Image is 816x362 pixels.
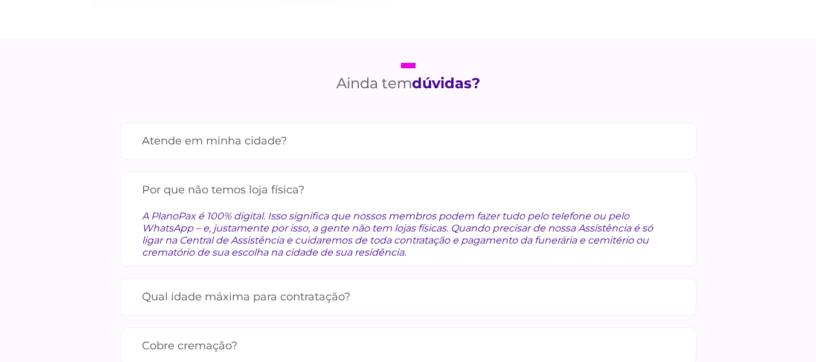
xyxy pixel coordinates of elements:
[412,74,480,92] strong: dúvidas?
[142,201,675,259] div: A PlanoPax é 100% digital. Isso significa que nossos membros podem fazer tudo pelo telefone ou pe...
[142,131,675,152] label: Atende em minha cidade?
[142,286,675,308] label: Qual idade máxima para contratação?
[336,63,480,92] h2: Ainda tem
[142,179,675,201] label: Por que não temos loja física?
[142,335,675,357] label: Cobre cremação?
